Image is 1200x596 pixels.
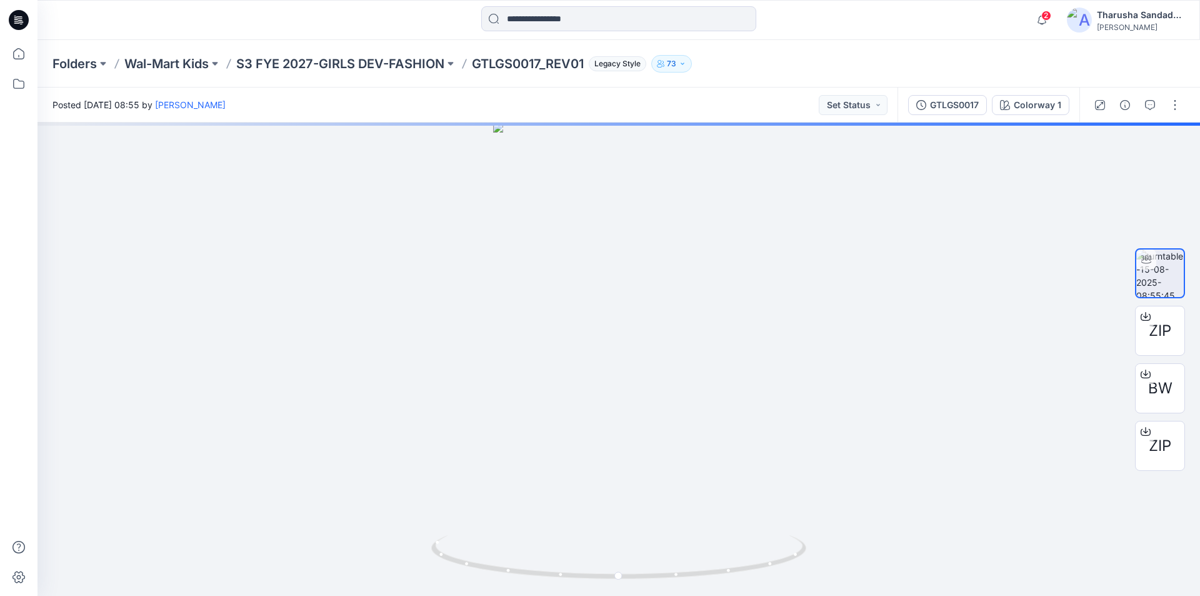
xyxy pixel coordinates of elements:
span: ZIP [1149,435,1171,457]
p: 73 [667,57,676,71]
span: Legacy Style [589,56,646,71]
div: [PERSON_NAME] [1097,23,1184,32]
div: Colorway 1 [1014,98,1061,112]
p: GTLGS0017_REV01 [472,55,584,73]
button: Legacy Style [584,55,646,73]
a: S3 FYE 2027-GIRLS DEV-FASHION [236,55,444,73]
button: Colorway 1 [992,95,1069,115]
div: Tharusha Sandadeepa [1097,8,1184,23]
span: Posted [DATE] 08:55 by [52,98,226,111]
button: Details [1115,95,1135,115]
div: GTLGS0017 [930,98,979,112]
span: ZIP [1149,320,1171,342]
img: avatar [1067,8,1092,33]
button: GTLGS0017 [908,95,987,115]
a: Folders [52,55,97,73]
a: [PERSON_NAME] [155,99,226,110]
button: 73 [651,55,692,73]
a: Wal-Mart Kids [124,55,209,73]
span: 2 [1041,11,1051,21]
span: BW [1148,377,1172,400]
img: turntable-15-08-2025-08:55:45 [1136,250,1184,297]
